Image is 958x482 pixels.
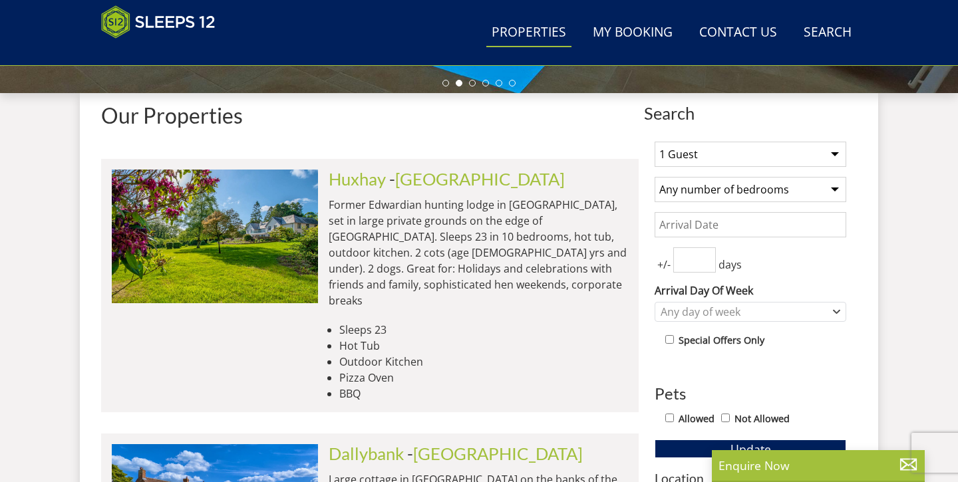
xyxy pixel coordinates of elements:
span: Search [644,104,857,122]
li: Outdoor Kitchen [339,354,628,370]
a: My Booking [587,18,678,48]
img: duxhams-somerset-holiday-accomodation-sleeps-12.original.jpg [112,170,318,302]
div: Combobox [655,302,846,322]
label: Special Offers Only [679,333,764,348]
label: Arrival Day Of Week [655,283,846,299]
img: Sleeps 12 [101,5,216,39]
a: Search [798,18,857,48]
h3: Pets [655,385,846,402]
span: - [389,169,565,189]
label: Allowed [679,412,715,426]
li: Hot Tub [339,338,628,354]
span: Update [730,441,771,457]
div: Any day of week [657,304,830,319]
a: Dallybank [329,443,404,463]
p: Enquire Now [718,457,918,474]
label: Not Allowed [734,412,790,426]
p: Former Edwardian hunting lodge in [GEOGRAPHIC_DATA], set in large private grounds on the edge of ... [329,197,628,308]
iframe: Customer reviews powered by Trustpilot [94,47,234,58]
span: days [716,257,744,273]
span: +/- [655,257,673,273]
button: Update [655,439,846,458]
li: Sleeps 23 [339,322,628,338]
li: BBQ [339,386,628,402]
a: [GEOGRAPHIC_DATA] [395,169,565,189]
a: Contact Us [694,18,782,48]
input: Arrival Date [655,212,846,237]
a: Huxhay [329,169,386,189]
span: - [407,443,583,463]
a: [GEOGRAPHIC_DATA] [413,443,583,463]
li: Pizza Oven [339,370,628,386]
a: Properties [486,18,571,48]
h1: Our Properties [101,104,639,127]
